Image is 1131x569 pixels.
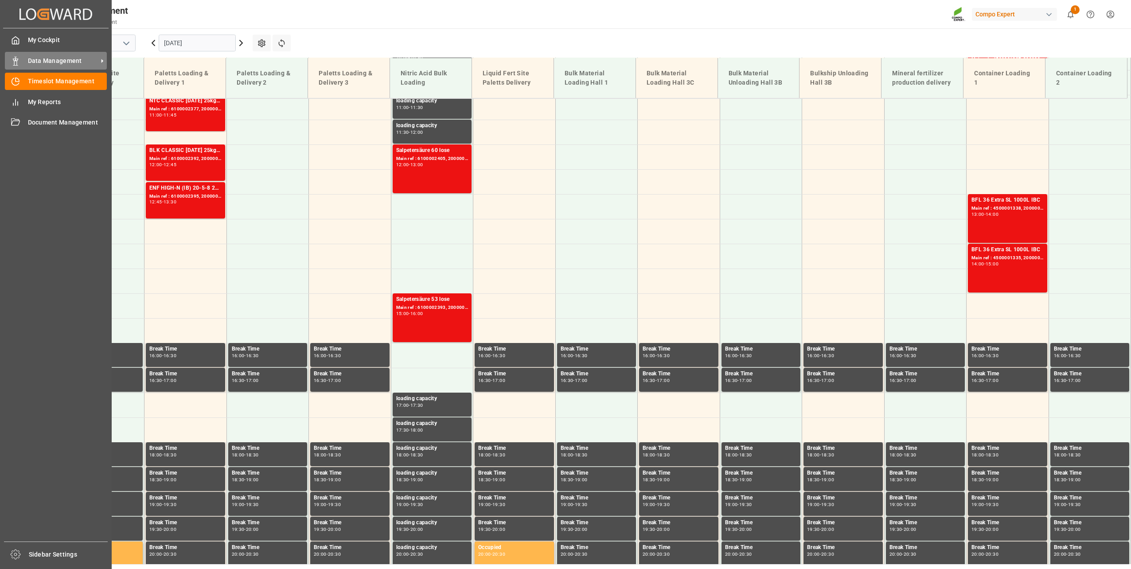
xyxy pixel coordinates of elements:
div: NTC CLASSIC [DATE] 25kg (x40) DE,EN,PL [149,97,222,105]
div: 16:30 [807,378,820,382]
div: 18:00 [149,453,162,457]
div: 16:30 [149,378,162,382]
div: Main ref : 4500001335, 2000000113 [971,254,1044,262]
div: Break Time [725,345,797,354]
div: - [491,378,492,382]
div: 16:00 [478,354,491,358]
div: 16:30 [904,354,916,358]
div: Break Time [807,469,879,478]
div: 19:00 [657,478,670,482]
div: - [984,212,986,216]
div: 16:30 [643,378,655,382]
div: - [902,453,903,457]
div: 19:00 [314,503,327,507]
div: Break Time [643,370,715,378]
div: 17:00 [246,378,259,382]
div: 19:30 [657,503,670,507]
div: 16:30 [725,378,738,382]
div: 18:30 [986,453,998,457]
div: - [244,354,246,358]
div: 16:00 [889,354,902,358]
div: - [737,478,739,482]
div: Compo Expert [972,8,1057,21]
div: Bulk Material Loading Hall 1 [561,65,628,91]
div: Bulkship Unloading Hall 3B [807,65,874,91]
div: 18:30 [657,453,670,457]
div: - [1066,378,1068,382]
div: 16:00 [232,354,245,358]
div: 18:30 [889,478,902,482]
div: 19:00 [396,503,409,507]
div: 16:30 [246,354,259,358]
div: loading capacity [396,121,468,130]
div: Salpetersäure 60 lose [396,146,468,155]
div: Paletts Loading & Delivery 3 [315,65,382,91]
div: Break Time [1054,469,1126,478]
div: - [409,130,410,134]
div: 14:00 [971,262,984,266]
div: 18:00 [561,453,573,457]
div: - [1066,453,1068,457]
div: 16:30 [328,354,341,358]
div: 18:00 [314,453,327,457]
div: - [984,354,986,358]
div: Break Time [971,494,1044,503]
div: 19:00 [739,478,752,482]
div: 16:00 [149,354,162,358]
div: Break Time [149,469,222,478]
div: 18:30 [328,453,341,457]
div: - [244,378,246,382]
div: Break Time [149,345,222,354]
span: My Reports [28,97,107,107]
div: loading capacity [396,494,468,503]
div: Main ref : 6100002393, 2000002002 [396,304,468,312]
div: 19:30 [575,503,588,507]
div: 13:00 [410,163,423,167]
div: 16:30 [657,354,670,358]
div: 18:30 [725,478,738,482]
div: 18:30 [314,478,327,482]
div: 16:00 [1054,354,1067,358]
div: 18:30 [164,453,176,457]
div: 18:30 [492,453,505,457]
div: 19:00 [575,478,588,482]
div: loading capacity [396,97,468,105]
div: Break Time [1054,370,1126,378]
div: Container Loading 2 [1053,65,1120,91]
div: 16:30 [889,378,902,382]
div: - [162,478,164,482]
div: Break Time [725,469,797,478]
div: Main ref : 6100002392, 2000001996 [149,155,222,163]
div: - [820,354,821,358]
div: 12:45 [149,200,162,204]
div: BFL 36 Extra SL 1000L IBC [971,196,1044,205]
img: Screenshot%202023-09-29%20at%2010.02.21.png_1712312052.png [952,7,966,22]
div: 16:30 [1054,378,1067,382]
div: 19:30 [328,503,341,507]
div: 17:00 [821,378,834,382]
div: 16:30 [561,378,573,382]
div: 16:30 [739,354,752,358]
div: 17:00 [328,378,341,382]
div: - [737,503,739,507]
div: 18:30 [246,453,259,457]
div: Break Time [561,469,633,478]
div: 19:00 [643,503,655,507]
button: Compo Expert [972,6,1061,23]
div: - [902,354,903,358]
div: 14:00 [986,212,998,216]
div: 17:00 [986,378,998,382]
div: 16:30 [314,378,327,382]
div: Break Time [643,444,715,453]
a: Document Management [5,114,107,131]
div: 19:30 [410,503,423,507]
div: 19:00 [492,478,505,482]
div: - [573,378,574,382]
div: 18:30 [821,453,834,457]
div: - [984,478,986,482]
div: - [327,478,328,482]
div: 19:00 [1068,478,1081,482]
div: 16:30 [478,378,491,382]
div: 12:00 [410,130,423,134]
div: Break Time [314,469,386,478]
